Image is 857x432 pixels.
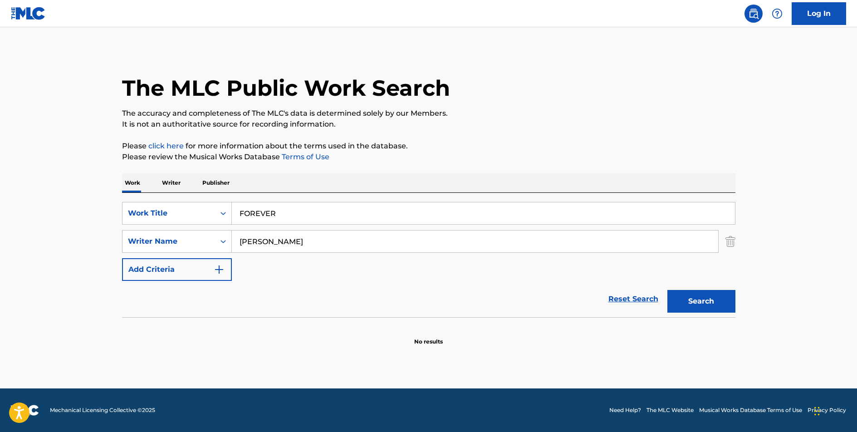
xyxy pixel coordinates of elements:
p: Writer [159,173,183,192]
a: The MLC Website [646,406,694,414]
a: Need Help? [609,406,641,414]
img: Delete Criterion [725,230,735,253]
a: Reset Search [604,289,663,309]
a: Log In [792,2,846,25]
p: It is not an authoritative source for recording information. [122,119,735,130]
a: click here [148,142,184,150]
img: MLC Logo [11,7,46,20]
img: search [748,8,759,19]
div: Help [768,5,786,23]
a: Public Search [744,5,763,23]
div: Writer Name [128,236,210,247]
iframe: Chat Widget [812,388,857,432]
img: 9d2ae6d4665cec9f34b9.svg [214,264,225,275]
button: Search [667,290,735,313]
p: Please for more information about the terms used in the database. [122,141,735,152]
a: Musical Works Database Terms of Use [699,406,802,414]
img: logo [11,405,39,416]
p: Work [122,173,143,192]
p: The accuracy and completeness of The MLC's data is determined solely by our Members. [122,108,735,119]
span: Mechanical Licensing Collective © 2025 [50,406,155,414]
p: No results [414,327,443,346]
h1: The MLC Public Work Search [122,74,450,102]
a: Terms of Use [280,152,329,161]
div: Drag [814,398,820,425]
img: help [772,8,783,19]
p: Please review the Musical Works Database [122,152,735,162]
button: Add Criteria [122,258,232,281]
form: Search Form [122,202,735,317]
div: Work Title [128,208,210,219]
p: Publisher [200,173,232,192]
a: Privacy Policy [808,406,846,414]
